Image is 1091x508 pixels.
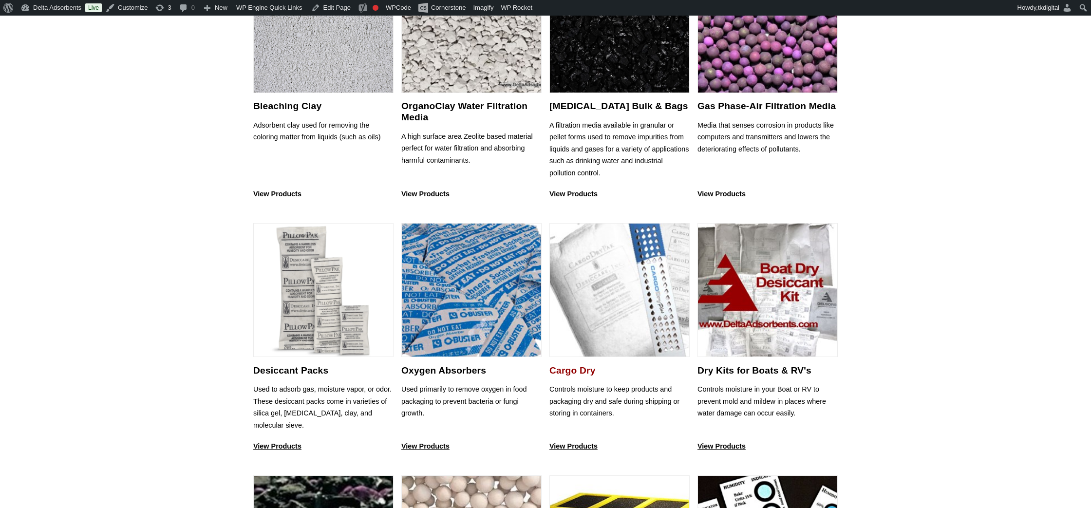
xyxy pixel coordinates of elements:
[697,119,838,179] p: Media that senses corrosion in products like computers and transmitters and lowers the deteriorat...
[549,383,690,431] p: Controls moisture to keep products and packaging dry and safe during shipping or storing in conta...
[549,440,690,452] p: View Products
[85,3,102,12] a: Live
[253,119,394,179] p: Adsorbent clay used for removing the coloring matter from liquids (such as oils)
[401,383,542,431] p: Used primarily to remove oxygen in food packaging to prevent bacteria or fungi growth.
[253,100,394,112] h2: Bleaching Clay
[697,365,838,376] h2: Dry Kits for Boats & RV's
[401,131,542,179] p: A high surface area Zeolite based material perfect for water filtration and absorbing harmful con...
[550,224,689,357] img: Cargo Dry
[401,365,542,376] h2: Oxygen Absorbers
[549,100,690,112] h2: [MEDICAL_DATA] Bulk & Bags
[549,188,690,200] p: View Products
[253,365,394,376] h2: Desiccant Packs
[697,188,838,200] p: View Products
[698,224,837,357] img: Dry Kits for Boats & RV's
[697,440,838,452] p: View Products
[1038,4,1059,11] span: tkdigital
[401,188,542,200] p: View Products
[401,100,542,123] h2: OrganoClay Water Filtration Media
[253,188,394,200] p: View Products
[373,5,378,11] div: Focus keyphrase not set
[697,100,838,112] h2: Gas Phase-Air Filtration Media
[401,223,542,452] a: Oxygen Absorbers Oxygen Absorbers Used primarily to remove oxygen in food packaging to prevent ba...
[253,223,394,452] a: Desiccant Packs Desiccant Packs Used to adsorb gas, moisture vapor, or odor. These desiccant pack...
[253,383,394,431] p: Used to adsorb gas, moisture vapor, or odor. These desiccant packs come in varieties of silica ge...
[549,365,690,376] h2: Cargo Dry
[697,223,838,452] a: Dry Kits for Boats & RV's Dry Kits for Boats & RV's Controls moisture in your Boat or RV to preve...
[253,440,394,452] p: View Products
[254,224,393,357] img: Desiccant Packs
[697,383,838,431] p: Controls moisture in your Boat or RV to prevent mold and mildew in places where water damage can ...
[549,223,690,452] a: Cargo Dry Cargo Dry Controls moisture to keep products and packaging dry and safe during shipping...
[401,440,542,452] p: View Products
[549,119,690,179] p: A filtration media available in granular or pellet forms used to remove impurities from liquids a...
[402,224,541,357] img: Oxygen Absorbers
